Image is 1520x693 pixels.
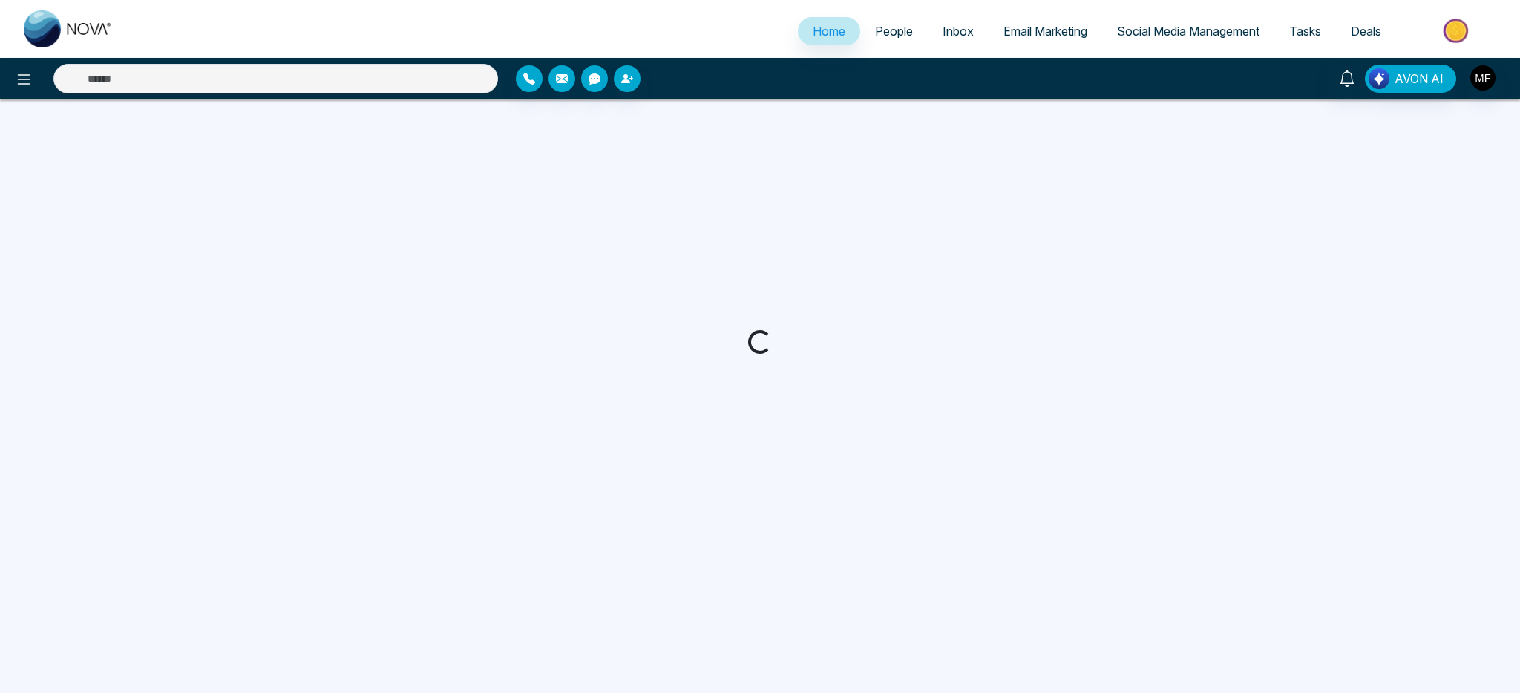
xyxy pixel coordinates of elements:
a: Social Media Management [1102,17,1274,45]
span: People [875,24,913,39]
span: Deals [1351,24,1381,39]
a: Deals [1336,17,1396,45]
button: AVON AI [1365,65,1456,93]
span: Social Media Management [1117,24,1259,39]
a: People [860,17,928,45]
span: AVON AI [1395,70,1444,88]
a: Home [798,17,860,45]
span: Tasks [1289,24,1321,39]
img: User Avatar [1470,65,1496,91]
span: Email Marketing [1003,24,1087,39]
span: Inbox [943,24,974,39]
img: Lead Flow [1369,68,1389,89]
a: Email Marketing [989,17,1102,45]
a: Inbox [928,17,989,45]
img: Market-place.gif [1403,14,1511,47]
a: Tasks [1274,17,1336,45]
img: Nova CRM Logo [24,10,113,47]
span: Home [813,24,845,39]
